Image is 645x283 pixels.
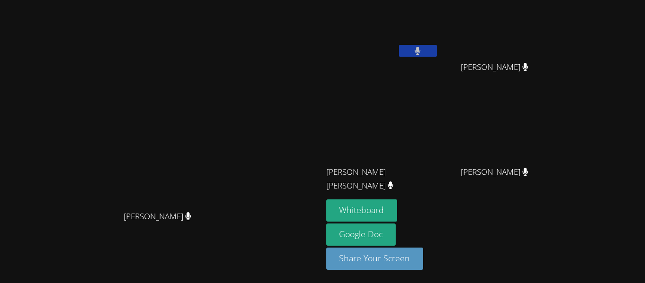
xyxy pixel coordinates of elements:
button: Share Your Screen [326,248,424,270]
button: Whiteboard [326,199,398,222]
span: [PERSON_NAME] [461,60,528,74]
span: [PERSON_NAME] [PERSON_NAME] [326,165,431,193]
span: [PERSON_NAME] [461,165,528,179]
span: [PERSON_NAME] [124,210,191,223]
a: Google Doc [326,223,396,246]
